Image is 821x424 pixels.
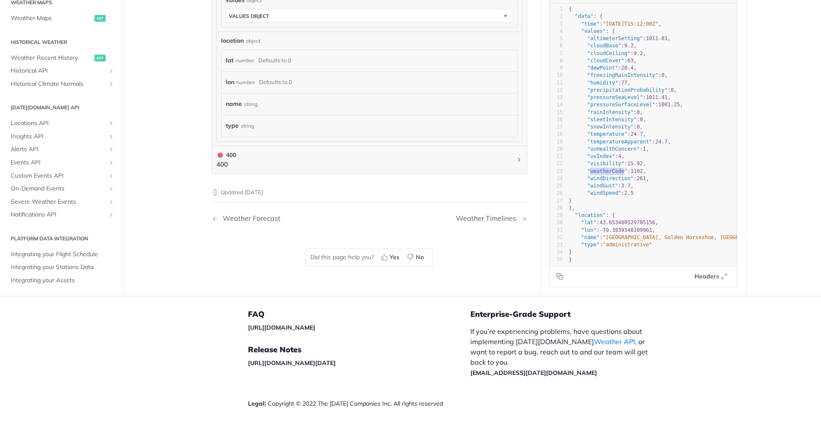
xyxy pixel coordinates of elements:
span: : , [569,146,649,152]
span: 3.7 [621,183,631,189]
button: Show subpages for Historical Climate Normals [108,81,115,88]
span: Historical API [11,67,106,76]
a: [URL][DOMAIN_NAME] [248,324,315,331]
span: "temperature" [587,132,627,137]
a: Alerts APIShow subpages for Alerts API [6,143,117,156]
div: 31 [549,227,563,234]
span: { [569,6,572,12]
div: string [244,98,257,110]
span: 1 [643,146,646,152]
div: 12 [549,87,563,94]
p: If you’re experiencing problems, have questions about implementing [DATE][DOMAIN_NAME] , or want ... [470,326,657,377]
div: 19 [549,138,563,146]
span: : , [569,94,671,100]
span: 0 [670,87,673,93]
div: 20 [549,146,563,153]
div: 18 [549,131,563,138]
span: Historical Climate Normals [11,80,106,88]
div: Weather Forecast [219,214,281,222]
div: 16 [549,116,563,123]
span: "sleetIntensity" [587,117,637,123]
a: [URL][DOMAIN_NAME][DATE] [248,359,336,367]
div: Defaults to 0 [259,76,292,88]
span: "rainIntensity" [587,109,633,115]
span: "visibility" [587,161,624,167]
span: get [95,15,106,22]
div: number [236,54,254,67]
button: Show subpages for On-Demand Events [108,186,115,193]
div: object [246,37,260,45]
span: "location" [575,212,605,218]
label: lat [226,54,233,67]
a: Historical Climate NormalsShow subpages for Historical Climate Normals [6,78,117,91]
div: Weather Timelines [456,214,520,222]
span: : , [569,87,677,93]
span: Integrating your Flight Schedule [11,250,115,259]
div: 21 [549,153,563,160]
a: Severe Weather EventsShow subpages for Severe Weather Events [6,196,117,208]
span: 20.4 [621,65,634,71]
div: 3 [549,20,563,28]
div: 400 [216,150,236,160]
span: "freezingRainIntensity" [587,73,658,79]
span: Events API [11,158,106,167]
span: "administrative" [603,242,653,248]
span: "humidity" [587,80,618,86]
a: Integrating your Flight Schedule [6,248,117,261]
span: : { [569,212,615,218]
a: Events APIShow subpages for Events API [6,156,117,169]
span: No [416,253,424,262]
div: 34 [549,249,563,256]
button: No [404,251,428,263]
span: "type" [581,242,600,248]
span: "uvIndex" [587,153,615,159]
span: 9.2 [634,50,643,56]
button: Yes [378,251,404,263]
span: 63 [627,58,633,64]
span: 2.5 [624,190,634,196]
div: 22 [549,161,563,168]
span: 9.2 [624,43,634,49]
span: 261 [637,175,646,181]
span: "altimeterSetting" [587,35,643,41]
span: Headers [694,272,719,281]
span: 0 [640,117,643,123]
span: 4 [618,153,621,159]
button: Copy to clipboard [554,270,566,283]
span: "dewPoint" [587,65,618,71]
span: "uvHealthConcern" [587,146,640,152]
span: 1001.25 [659,102,680,108]
span: location [221,36,244,45]
span: : { [569,28,615,34]
span: "pressureSurfaceLevel" [587,102,655,108]
span: : , [569,102,683,108]
span: : { [569,14,603,20]
button: Headers [690,270,732,283]
div: 24 [549,175,563,182]
div: 26 [549,190,563,197]
span: : , [569,21,662,27]
div: 35 [549,256,563,263]
a: Notifications APIShow subpages for Notifications API [6,209,117,222]
span: "snowIntensity" [587,124,633,130]
button: Show subpages for Notifications API [108,212,115,219]
span: 1011.41 [646,94,668,100]
div: 13 [549,94,563,101]
span: "cloudCover" [587,58,624,64]
span: } [569,198,572,204]
div: 14 [549,102,563,109]
span: : , [569,139,671,145]
a: Weather API [594,337,635,346]
span: : , [569,65,637,71]
span: get [95,55,106,61]
div: 6 [549,43,563,50]
span: "windSpeed" [587,190,621,196]
span: Notifications API [11,211,106,219]
span: Locations API [11,120,106,128]
span: : , [569,220,659,226]
span: "cloudBase" [587,43,621,49]
div: 29 [549,212,563,219]
a: Previous Page: Weather Forecast [212,214,347,222]
span: : , [569,161,646,167]
span: Alerts API [11,146,106,154]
